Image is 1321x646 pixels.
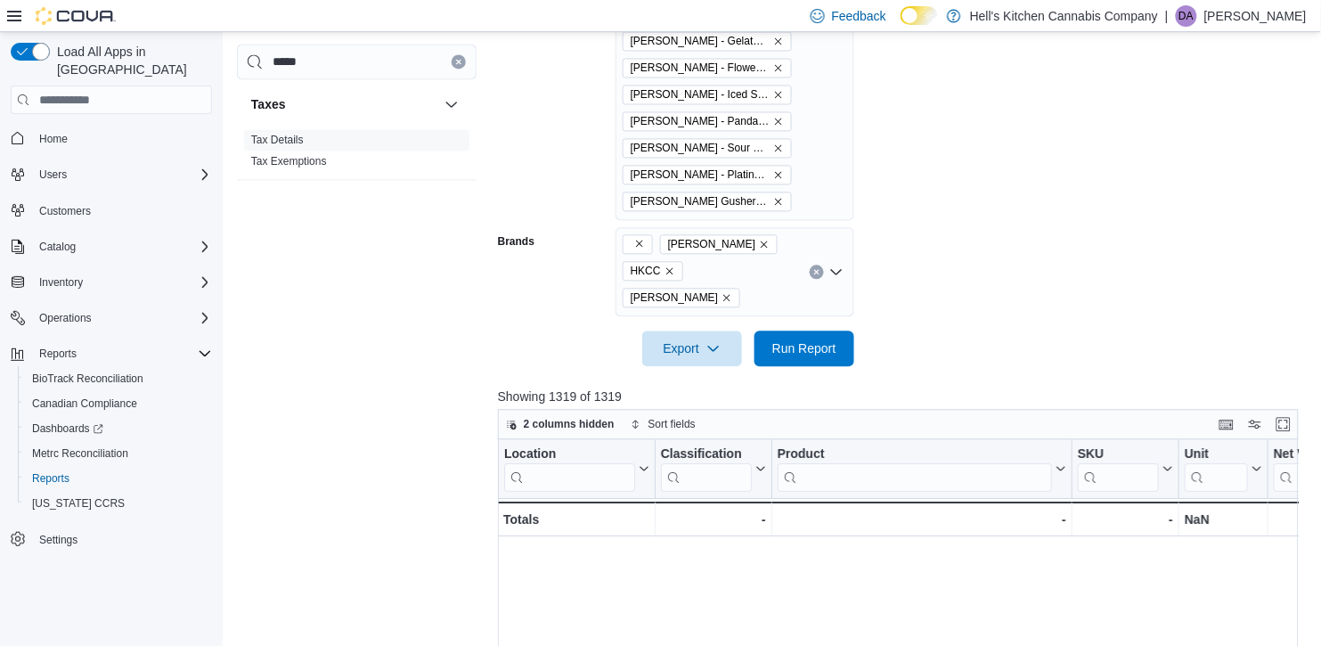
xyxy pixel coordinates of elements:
button: Metrc Reconciliation [18,441,219,466]
span: [PERSON_NAME] - Pandalorian - Flower - 3.5g [631,113,770,131]
div: Taxes [237,130,477,180]
p: [PERSON_NAME] [1204,5,1307,27]
span: [PERSON_NAME] Gusher - Preroll -1g [631,193,770,211]
button: Open list of options [829,266,844,280]
span: Markey - Gelato 41 - Flower - 3.5g [623,32,792,52]
div: Destiny Adams [1176,5,1197,27]
a: Customers [32,200,98,222]
span: Canadian Compliance [32,397,137,411]
div: Product [777,447,1051,493]
span: Tax Exemptions [251,155,327,169]
div: Location [504,447,635,493]
span: [PERSON_NAME] [668,236,756,254]
button: Remove Markey - Pandalorian - Flower - 3.5g from selection in this group [773,117,784,127]
a: Settings [32,529,85,551]
span: HKCC [631,263,661,281]
a: Home [32,128,75,150]
button: Inventory [4,270,219,295]
span: Markey - Sour Cherry Diesel - Flower - 3.5g [623,139,792,159]
button: Catalog [4,234,219,259]
span: [US_STATE] CCRS [32,496,125,511]
button: Remove Markey - Gelato 41 - Flower - 3.5g from selection in this group [773,37,784,47]
button: Customers [4,198,219,224]
span: Metrc Reconciliation [32,446,128,461]
span: Greenleaf [660,235,779,255]
a: Tax Exemptions [251,156,327,168]
button: Clear input [452,55,466,70]
a: Canadian Compliance [25,393,144,414]
button: Clear input [810,266,824,280]
span: [PERSON_NAME] - Flower - 3.5g [631,60,770,78]
div: Classification [660,447,751,493]
div: Unit [1185,447,1248,493]
div: NaN [1185,510,1262,531]
span: Markey - Iced Sangria - Flower - 3.5g [623,86,792,105]
button: Remove Markey - Huckleberry - Flower - 3.5g from selection in this group [773,63,784,74]
span: Load All Apps in [GEOGRAPHIC_DATA] [50,43,212,78]
label: Brands [498,235,534,249]
span: [PERSON_NAME] - Platinum Bubba - Preroll 2pk - 1g [631,167,770,184]
button: Classification [660,447,765,493]
p: Showing 1319 of 1319 [498,388,1307,406]
span: Canadian Compliance [25,393,212,414]
a: BioTrack Reconciliation [25,368,151,389]
div: SKU [1078,447,1159,464]
span: Reports [32,343,212,364]
a: Dashboards [18,416,219,441]
button: Remove Markey - Iced Sangria - Flower - 3.5g from selection in this group [773,90,784,101]
span: Settings [32,528,212,551]
div: Classification [660,447,751,464]
a: Metrc Reconciliation [25,443,135,464]
span: HKCC [623,262,683,282]
button: Users [32,164,74,185]
button: 2 columns hidden [499,414,622,436]
button: Enter fullscreen [1273,414,1294,436]
button: Sort fields [624,414,703,436]
div: Unit [1185,447,1248,464]
button: Unit [1185,447,1262,493]
div: SKU URL [1078,447,1159,493]
span: Settings [39,533,77,547]
button: Operations [32,307,99,329]
span: Markey - Pandalorian - Flower - 3.5g [623,112,792,132]
button: Reports [32,343,84,364]
button: Product [777,447,1065,493]
div: - [777,510,1065,531]
span: Greenleaf - Platinum Bubba - Preroll 2pk - 1g [623,166,792,185]
button: Location [504,447,649,493]
span: Markey [623,289,741,308]
button: Remove Greenleaf - White Gusher - Preroll -1g from selection in this group [773,197,784,208]
span: Customers [39,204,91,218]
span: Tax Details [251,134,304,148]
span: Operations [39,311,92,325]
button: Export [642,331,742,367]
span: Catalog [39,240,76,254]
button: SKU [1078,447,1173,493]
span: Inventory [32,272,212,293]
span: Dashboards [25,418,212,439]
div: Product [777,447,1051,464]
span: Metrc Reconciliation [25,443,212,464]
button: Operations [4,306,219,331]
span: Users [39,168,67,182]
span: Markey - Huckleberry - Flower - 3.5g [623,59,792,78]
span: Reports [39,347,77,361]
button: Taxes [441,94,462,116]
span: Home [32,127,212,149]
span: Catalog [32,236,212,258]
span: Dashboards [32,421,103,436]
span: Run Report [772,340,836,358]
span: Sort fields [648,418,696,432]
button: Reports [4,341,219,366]
button: [US_STATE] CCRS [18,491,219,516]
button: Remove Markey - Sour Cherry Diesel - Flower - 3.5g from selection in this group [773,143,784,154]
span: [PERSON_NAME] - Gelato 41 - Flower - 3.5g [631,33,770,51]
span: BioTrack Reconciliation [25,368,212,389]
span: Home [39,132,68,146]
span: Users [32,164,212,185]
button: Catalog [32,236,83,258]
button: Remove Greenleaf from selection in this group [759,240,770,250]
button: Canadian Compliance [18,391,219,416]
button: Remove HKCC from selection in this group [665,266,675,277]
span: [PERSON_NAME] - Iced Sangria - Flower - 3.5g [631,86,770,104]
